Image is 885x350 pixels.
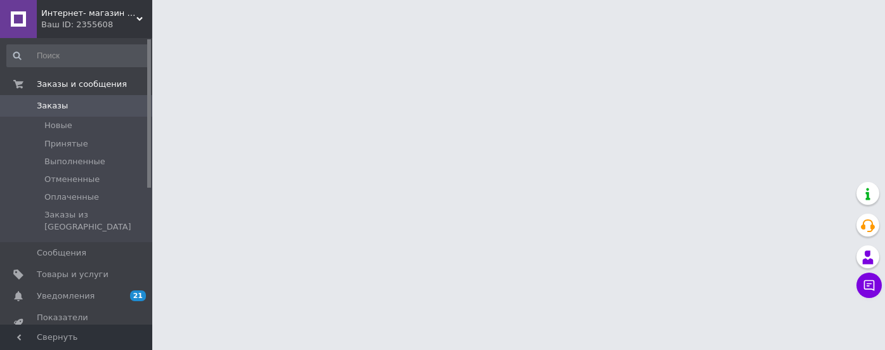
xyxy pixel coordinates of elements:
span: Заказы [37,100,68,112]
div: Ваш ID: 2355608 [41,19,152,30]
span: Оплаченные [44,191,99,203]
span: Выполненные [44,156,105,167]
span: Заказы из [GEOGRAPHIC_DATA] [44,209,148,232]
span: Товары и услуги [37,269,108,280]
span: Принятые [44,138,88,150]
span: Новые [44,120,72,131]
span: Сообщения [37,247,86,259]
span: 21 [130,290,146,301]
span: Заказы и сообщения [37,79,127,90]
span: Отмененные [44,174,100,185]
input: Поиск [6,44,150,67]
span: Показатели работы компании [37,312,117,335]
button: Чат с покупателем [856,273,882,298]
span: Уведомления [37,290,95,302]
span: Интернет- магазин "TopMir" качественная детская обувь для всех [41,8,136,19]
